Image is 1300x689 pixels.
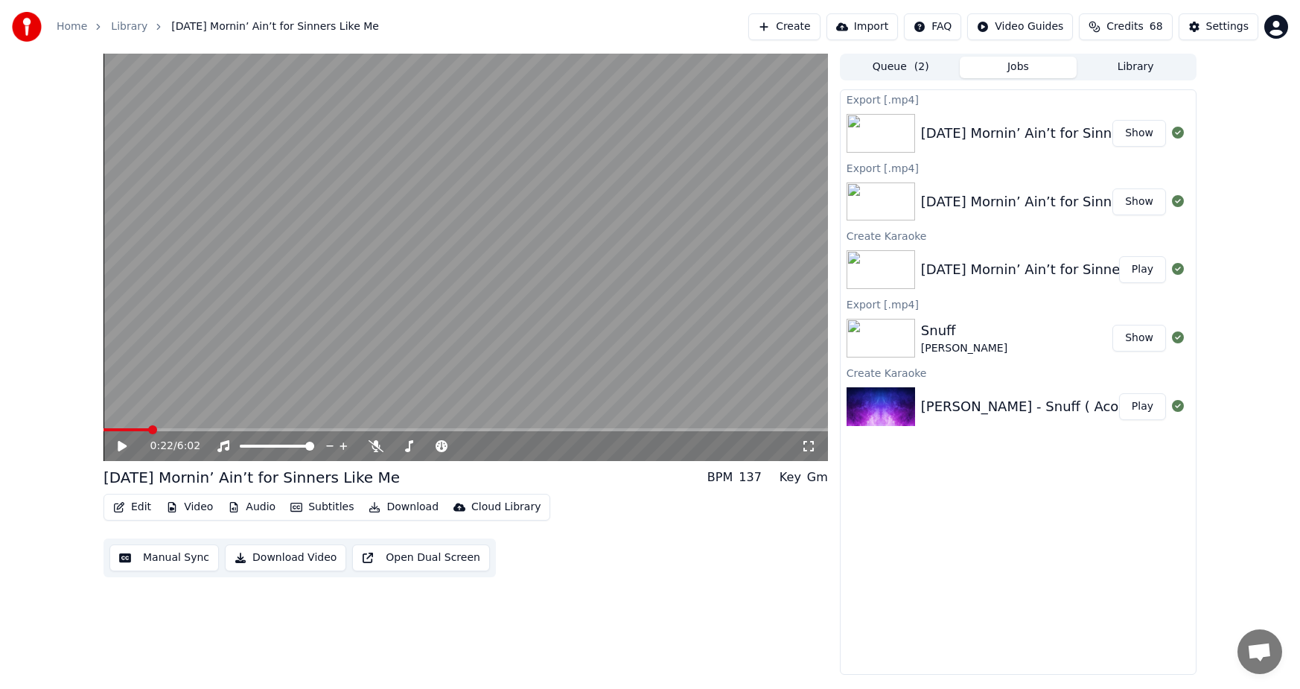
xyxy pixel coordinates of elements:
div: Gm [807,469,828,486]
button: Video Guides [967,13,1073,40]
button: Subtitles [284,497,360,518]
button: Download Video [225,544,346,571]
div: [DATE] Mornin’ Ain’t for Sinners Like Me - V1 [921,259,1219,280]
div: 137 [739,469,762,486]
button: Manual Sync [109,544,219,571]
img: youka [12,12,42,42]
a: Library [111,19,147,34]
div: Export [.mp4] [841,90,1196,108]
div: Settings [1206,19,1249,34]
nav: breadcrumb [57,19,379,34]
button: FAQ [904,13,961,40]
div: Snuff [921,320,1007,341]
button: Audio [222,497,281,518]
div: Open chat [1237,629,1282,674]
span: 68 [1150,19,1163,34]
button: Play [1119,393,1166,420]
button: Import [826,13,898,40]
div: BPM [707,469,733,486]
div: / [150,439,186,454]
span: Credits [1106,19,1143,34]
div: Export [.mp4] [841,159,1196,177]
div: Create Karaoke [841,363,1196,381]
button: Video [160,497,219,518]
button: Show [1112,188,1166,215]
button: Settings [1179,13,1258,40]
button: Credits68 [1079,13,1172,40]
div: [PERSON_NAME] - Snuff ( Acoustic ) Lyrics Video (1) [921,396,1267,417]
button: Download [363,497,445,518]
button: Show [1112,120,1166,147]
button: Play [1119,256,1166,283]
div: Cloud Library [471,500,541,515]
div: Create Karaoke [841,226,1196,244]
button: Jobs [960,57,1077,78]
span: ( 2 ) [914,60,929,74]
button: Open Dual Screen [352,544,490,571]
span: 6:02 [177,439,200,454]
div: [DATE] Mornin’ Ain’t for Sinners Like Me [103,467,400,488]
a: Home [57,19,87,34]
div: Key [780,469,801,486]
div: Export [.mp4] [841,295,1196,313]
div: [DATE] Mornin’ Ain’t for Sinners Like Me [921,191,1188,212]
div: [PERSON_NAME] [921,341,1007,356]
span: 0:22 [150,439,173,454]
span: [DATE] Mornin’ Ain’t for Sinners Like Me [171,19,379,34]
button: Create [748,13,821,40]
button: Library [1077,57,1194,78]
button: Show [1112,325,1166,352]
button: Edit [107,497,157,518]
div: [DATE] Mornin’ Ain’t for Sinners Like Me [921,123,1188,144]
button: Queue [842,57,960,78]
